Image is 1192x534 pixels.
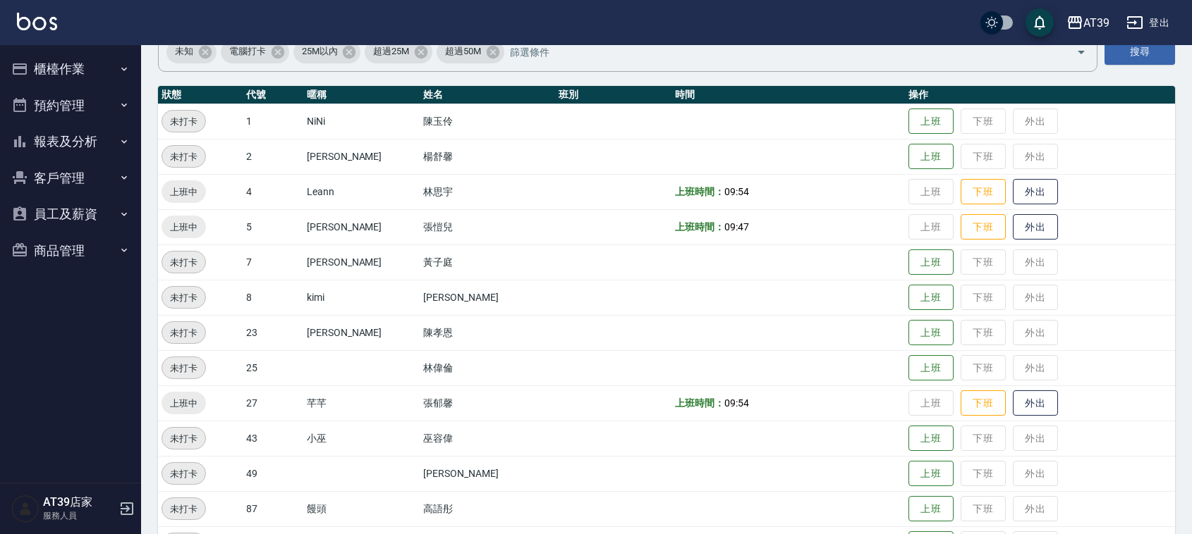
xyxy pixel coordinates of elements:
td: kimi [303,280,420,315]
button: 下班 [961,214,1006,240]
button: 報表及分析 [6,123,135,160]
div: AT39 [1083,14,1109,32]
button: 外出 [1013,390,1058,416]
span: 25M以內 [293,44,346,58]
td: 芊芊 [303,385,420,421]
span: 未打卡 [162,502,205,516]
h5: AT39店家 [43,495,115,509]
td: 饅頭 [303,491,420,526]
td: 小巫 [303,421,420,456]
td: 林偉倫 [420,350,555,385]
td: [PERSON_NAME] [420,456,555,491]
td: 25 [243,350,303,385]
span: 超過50M [437,44,489,58]
td: [PERSON_NAME] [303,209,420,244]
div: 超過25M [365,41,432,63]
button: 商品管理 [6,232,135,269]
span: 電腦打卡 [221,44,274,58]
button: 外出 [1013,214,1058,240]
button: 下班 [961,179,1006,205]
span: 未打卡 [162,325,205,340]
td: NiNi [303,104,420,139]
button: 上班 [908,285,954,311]
b: 上班時間： [675,221,724,232]
button: 上班 [908,144,954,170]
td: 43 [243,421,303,456]
span: 09:47 [724,221,749,232]
th: 操作 [905,86,1175,104]
div: 25M以內 [293,41,361,63]
th: 姓名 [420,86,555,104]
td: 張郁馨 [420,385,555,421]
td: 1 [243,104,303,139]
span: 未打卡 [162,255,205,270]
td: 27 [243,385,303,421]
b: 上班時間： [675,186,724,197]
button: 搜尋 [1105,39,1175,65]
button: Open [1070,41,1093,63]
button: 上班 [908,426,954,452]
th: 狀態 [158,86,243,104]
span: 09:54 [724,397,749,409]
td: Leann [303,174,420,209]
span: 上班中 [162,396,206,411]
th: 時間 [671,86,904,104]
button: 客戶管理 [6,160,135,197]
td: 楊舒馨 [420,139,555,174]
b: 上班時間： [675,397,724,409]
td: 2 [243,139,303,174]
input: 篩選條件 [506,39,1052,64]
span: 未打卡 [162,361,205,375]
td: 5 [243,209,303,244]
span: 超過25M [365,44,418,58]
td: 87 [243,491,303,526]
span: 未打卡 [162,290,205,305]
div: 未知 [166,41,217,63]
button: save [1026,8,1054,37]
button: 預約管理 [6,87,135,124]
span: 未打卡 [162,466,205,481]
td: 張愷兒 [420,209,555,244]
p: 服務人員 [43,509,115,522]
td: 黃子庭 [420,244,555,280]
td: [PERSON_NAME] [303,139,420,174]
button: 下班 [961,390,1006,416]
th: 暱稱 [303,86,420,104]
td: 23 [243,315,303,350]
td: 林思宇 [420,174,555,209]
button: 上班 [908,108,954,135]
td: 陳孝恩 [420,315,555,350]
td: 4 [243,174,303,209]
button: 上班 [908,355,954,381]
button: 上班 [908,496,954,522]
button: 上班 [908,249,954,275]
td: 陳玉伶 [420,104,555,139]
button: 登出 [1121,10,1175,36]
button: 員工及薪資 [6,196,135,232]
td: [PERSON_NAME] [420,280,555,315]
button: AT39 [1061,8,1115,37]
div: 電腦打卡 [221,41,289,63]
span: 09:54 [724,186,749,197]
button: 上班 [908,461,954,487]
td: 49 [243,456,303,491]
div: 超過50M [437,41,504,63]
button: 外出 [1013,179,1058,205]
span: 未打卡 [162,114,205,129]
img: Person [11,495,39,523]
td: 高語彤 [420,491,555,526]
th: 代號 [243,86,303,104]
span: 未知 [166,44,202,58]
td: [PERSON_NAME] [303,244,420,280]
span: 上班中 [162,220,206,235]
span: 未打卡 [162,431,205,446]
td: 7 [243,244,303,280]
span: 未打卡 [162,149,205,164]
td: 8 [243,280,303,315]
span: 上班中 [162,185,206,199]
img: Logo [17,13,57,30]
td: [PERSON_NAME] [303,315,420,350]
button: 上班 [908,320,954,346]
td: 巫容偉 [420,421,555,456]
th: 班別 [555,86,671,104]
